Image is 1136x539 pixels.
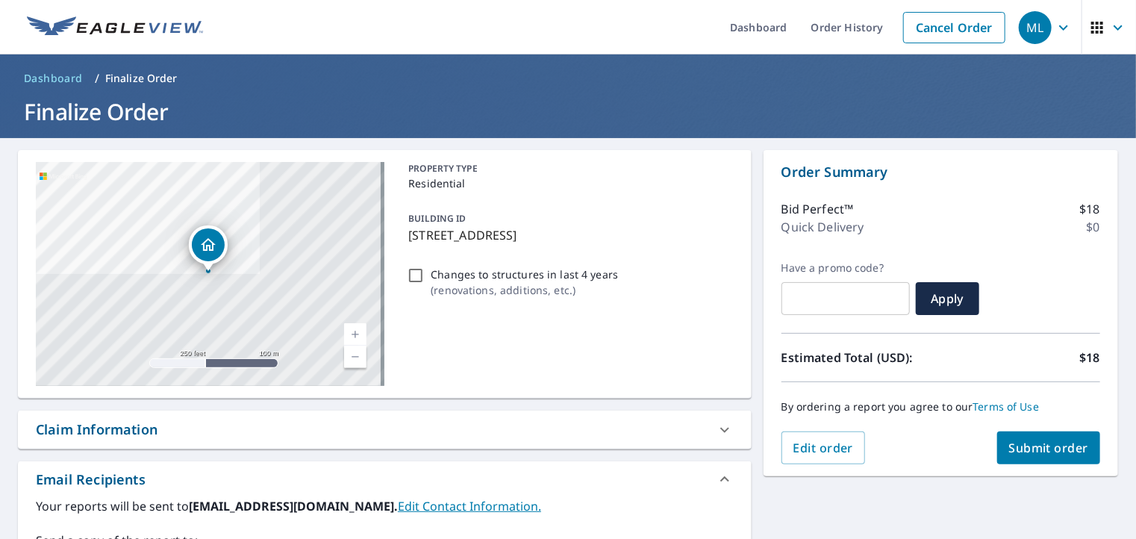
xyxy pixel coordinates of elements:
a: Current Level 17, Zoom Out [344,346,366,368]
span: Dashboard [24,71,83,86]
h1: Finalize Order [18,96,1118,127]
span: Edit order [793,440,854,456]
a: Terms of Use [973,399,1040,414]
p: PROPERTY TYPE [408,162,727,175]
div: Claim Information [36,420,157,440]
button: Submit order [997,431,1101,464]
p: Order Summary [781,162,1100,182]
a: Cancel Order [903,12,1005,43]
p: Finalize Order [105,71,178,86]
div: ML [1019,11,1052,44]
p: $18 [1080,349,1100,367]
p: [STREET_ADDRESS] [408,226,727,244]
p: $18 [1080,200,1100,218]
p: $0 [1087,218,1100,236]
label: Have a promo code? [781,261,910,275]
p: Changes to structures in last 4 years [431,267,618,282]
p: Estimated Total (USD): [781,349,941,367]
p: Quick Delivery [781,218,864,236]
p: ( renovations, additions, etc. ) [431,282,618,298]
a: EditContactInfo [398,498,541,514]
img: EV Logo [27,16,203,39]
span: Submit order [1009,440,1089,456]
button: Edit order [781,431,866,464]
p: By ordering a report you agree to our [781,400,1100,414]
a: Dashboard [18,66,89,90]
div: Claim Information [18,411,752,449]
div: Email Recipients [18,461,752,497]
p: BUILDING ID [408,212,466,225]
div: Dropped pin, building 1, Residential property, 11207 Carriage Lake Dr Houston, TX 77065 [189,225,228,272]
p: Bid Perfect™ [781,200,854,218]
div: Email Recipients [36,470,146,490]
p: Residential [408,175,727,191]
li: / [95,69,99,87]
label: Your reports will be sent to [36,497,734,515]
nav: breadcrumb [18,66,1118,90]
span: Apply [928,290,967,307]
b: [EMAIL_ADDRESS][DOMAIN_NAME]. [189,498,398,514]
a: Current Level 17, Zoom In [344,323,366,346]
button: Apply [916,282,979,315]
